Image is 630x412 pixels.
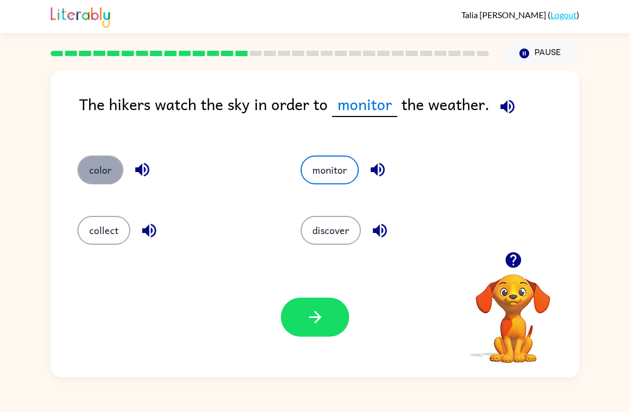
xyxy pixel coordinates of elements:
[77,216,130,245] button: collect
[332,92,397,117] span: monitor
[461,10,579,20] div: ( )
[550,10,577,20] a: Logout
[301,216,361,245] button: discover
[460,258,566,364] video: Your browser must support playing .mp4 files to use Literably. Please try using another browser.
[301,156,359,184] button: monitor
[79,92,579,134] div: The hikers watch the sky in order to the weather.
[51,4,110,28] img: Literably
[77,156,123,184] button: color
[461,10,548,20] span: Talia [PERSON_NAME]
[502,41,579,66] button: Pause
